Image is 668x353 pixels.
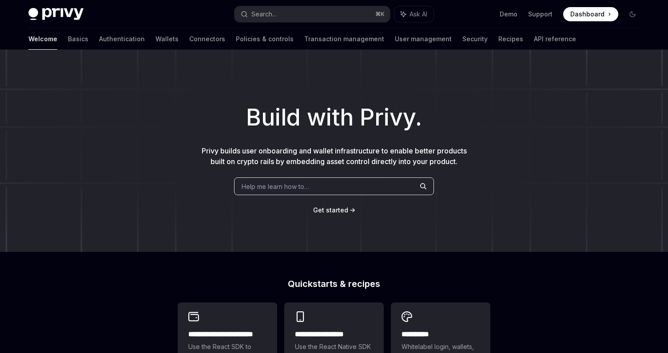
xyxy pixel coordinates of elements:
a: Connectors [189,28,225,50]
span: ⌘ K [375,11,385,18]
span: Ask AI [410,10,427,19]
a: Policies & controls [236,28,294,50]
img: dark logo [28,8,83,20]
span: Dashboard [570,10,604,19]
a: Welcome [28,28,57,50]
a: API reference [534,28,576,50]
a: Get started [313,206,348,215]
a: Basics [68,28,88,50]
a: Recipes [498,28,523,50]
h2: Quickstarts & recipes [178,279,490,288]
button: Toggle dark mode [625,7,640,21]
a: Security [462,28,488,50]
span: Get started [313,206,348,214]
h1: Build with Privy. [14,100,654,135]
a: Transaction management [304,28,384,50]
button: Ask AI [394,6,433,22]
a: Support [528,10,553,19]
a: Authentication [99,28,145,50]
div: Search... [251,9,276,20]
a: Dashboard [563,7,618,21]
span: Help me learn how to… [242,182,309,191]
a: Demo [500,10,517,19]
a: User management [395,28,452,50]
a: Wallets [155,28,179,50]
span: Privy builds user onboarding and wallet infrastructure to enable better products built on crypto ... [202,146,467,166]
button: Search...⌘K [235,6,390,22]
